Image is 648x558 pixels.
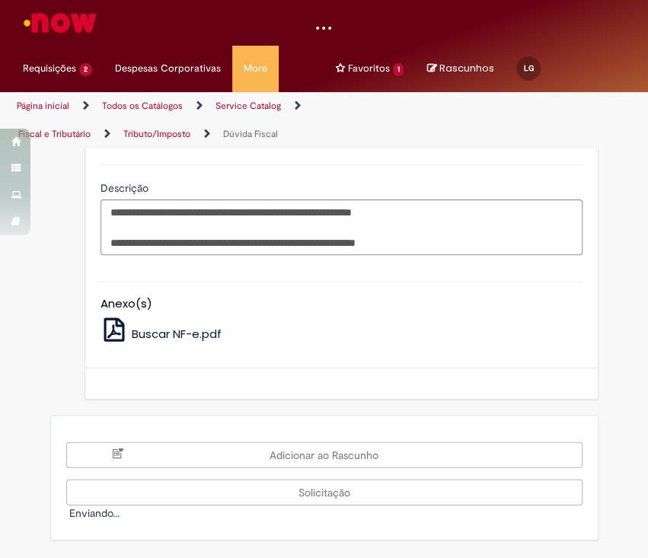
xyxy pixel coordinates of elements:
[132,326,222,342] span: Buscar NF-e.pdf
[505,46,557,76] a: LG
[232,46,279,91] a: More : 4
[302,46,324,92] ul: Menu Cabeçalho
[439,61,493,75] span: Rascunhos
[115,61,221,76] span: Despesas Corporativas
[104,46,232,91] a: Despesas Corporativas :
[66,506,120,520] span: Enviando...
[11,46,104,91] a: Requisições : 2
[123,128,190,140] a: Tributo/Imposto
[11,92,313,148] ul: Trilhas de página
[102,100,183,112] a: Todos os Catálogos
[17,100,69,112] a: Página inicial
[348,61,390,76] span: Favoritos
[232,46,279,92] ul: Menu Cabeçalho
[79,63,92,76] span: 2
[215,100,281,112] a: Service Catalog
[426,61,493,75] a: No momento, sua lista de rascunhos tem 0 Itens
[21,8,100,38] img: ServiceNow
[18,128,91,140] a: Fiscal e Tributário
[524,63,534,73] span: LG
[11,46,104,92] ul: Menu Cabeçalho
[279,46,302,92] ul: Menu Cabeçalho
[223,128,278,140] a: Dúvida Fiscal
[393,63,404,76] span: 1
[104,46,232,92] ul: Menu Cabeçalho
[324,46,416,91] a: Favoritos : 1
[101,181,152,195] span: Descrição
[324,46,416,92] ul: Menu Cabeçalho
[101,199,583,256] textarea: Descrição
[244,61,267,76] span: More
[23,61,76,76] span: Requisições
[101,298,583,311] h5: Anexo(s)
[101,326,222,342] a: Buscar NF-e.pdf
